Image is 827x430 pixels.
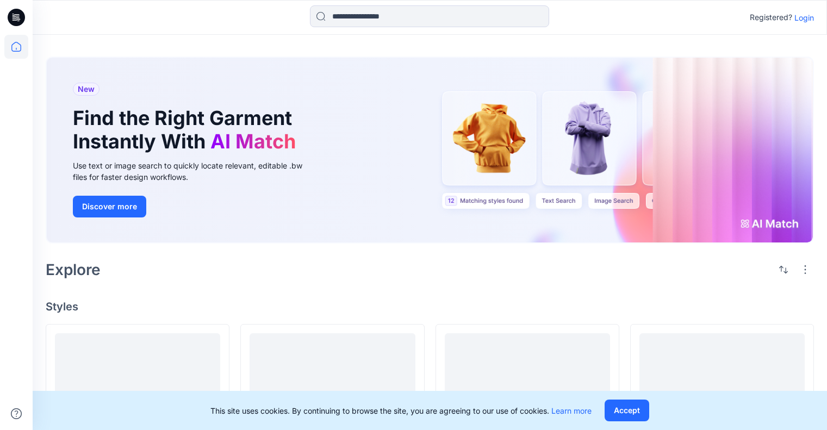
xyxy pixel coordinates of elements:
[794,12,814,23] p: Login
[73,196,146,217] button: Discover more
[73,160,318,183] div: Use text or image search to quickly locate relevant, editable .bw files for faster design workflows.
[551,406,592,415] a: Learn more
[73,107,301,153] h1: Find the Right Garment Instantly With
[605,400,649,421] button: Accept
[78,83,95,96] span: New
[750,11,792,24] p: Registered?
[46,300,814,313] h4: Styles
[210,129,296,153] span: AI Match
[46,261,101,278] h2: Explore
[210,405,592,416] p: This site uses cookies. By continuing to browse the site, you are agreeing to our use of cookies.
